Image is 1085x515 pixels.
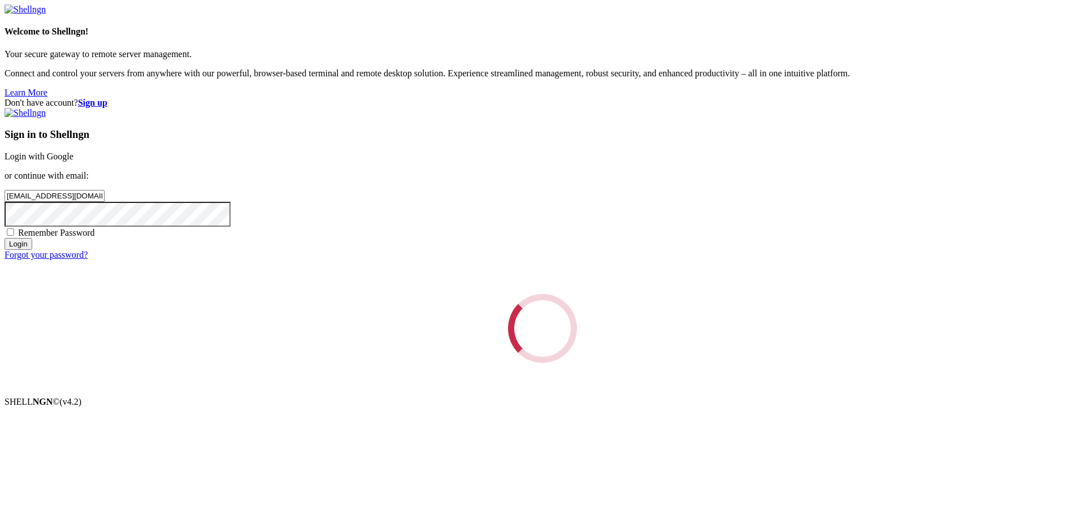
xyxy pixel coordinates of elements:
p: Your secure gateway to remote server management. [5,49,1080,59]
a: Forgot your password? [5,250,88,259]
a: Login with Google [5,152,73,161]
span: Remember Password [18,228,95,237]
a: Learn More [5,88,47,97]
p: or continue with email: [5,171,1080,181]
img: Shellngn [5,108,46,118]
a: Sign up [78,98,107,107]
div: Don't have account? [5,98,1080,108]
input: Email address [5,190,105,202]
input: Login [5,238,32,250]
b: NGN [33,397,53,406]
h3: Sign in to Shellngn [5,128,1080,141]
span: 4.2.0 [60,397,82,406]
img: Shellngn [5,5,46,15]
input: Remember Password [7,228,14,236]
div: Loading... [505,291,580,366]
span: SHELL © [5,397,81,406]
p: Connect and control your servers from anywhere with our powerful, browser-based terminal and remo... [5,68,1080,79]
h4: Welcome to Shellngn! [5,27,1080,37]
